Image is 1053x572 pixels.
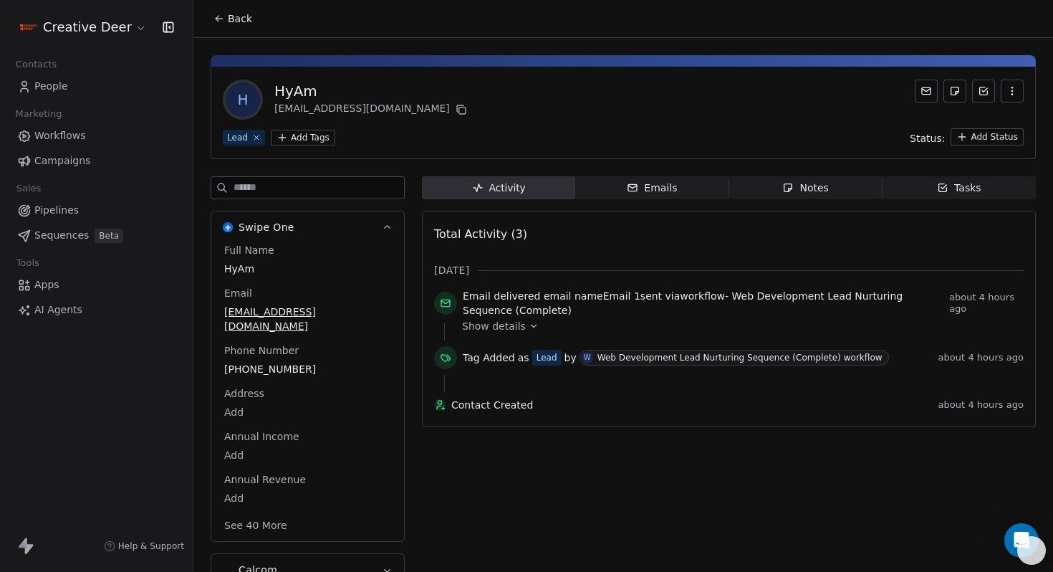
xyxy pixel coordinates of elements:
span: Sequences [34,228,89,243]
span: Beta [95,229,123,243]
span: Apps [34,277,59,292]
a: People [11,75,181,98]
a: Pipelines [11,199,181,222]
span: Email [221,286,255,300]
span: about 4 hours ago [938,352,1024,363]
span: Contact Created [451,398,933,412]
a: Campaigns [11,149,181,173]
span: Total Activity (3) [434,227,527,241]
span: Full Name [221,243,277,257]
span: about 4 hours ago [938,399,1024,411]
span: Show details [462,319,526,333]
a: Help & Support [104,540,184,552]
a: Show details [462,319,1014,333]
button: Add Tags [271,130,335,146]
span: Add [224,405,391,419]
span: Tools [10,252,45,274]
div: Lead [537,351,557,364]
span: Status: [910,131,945,146]
span: by [564,351,577,365]
span: Marketing [9,103,68,125]
div: Web Development Lead Nurturing Sequence (Complete) workflow [597,353,883,363]
span: Address [221,386,267,401]
div: [EMAIL_ADDRESS][DOMAIN_NAME] [274,101,470,118]
span: [DATE] [434,263,469,277]
span: Email 1 [603,290,640,302]
img: Swipe One [223,222,233,232]
span: Workflows [34,128,86,143]
span: AI Agents [34,302,82,318]
span: as [518,351,529,365]
img: Logo%20CD1.pdf%20(1).png [20,19,37,36]
span: Annual Revenue [221,472,309,487]
div: HyAm [274,81,470,101]
span: [EMAIL_ADDRESS][DOMAIN_NAME] [224,305,391,333]
a: SequencesBeta [11,224,181,247]
span: H [226,82,260,117]
button: Add Status [951,128,1024,146]
span: Email delivered [463,290,540,302]
a: Workflows [11,124,181,148]
button: Back [205,6,261,32]
div: Notes [782,181,828,196]
span: Sales [10,178,47,199]
span: Contacts [9,54,63,75]
a: AI Agents [11,298,181,322]
span: [PHONE_NUMBER] [224,362,391,376]
div: Emails [627,181,677,196]
span: email name sent via workflow - [463,289,943,318]
span: Back [228,11,252,26]
div: Swipe OneSwipe One [211,243,404,541]
div: Lead [227,131,248,144]
span: Add [224,491,391,505]
div: Open Intercom Messenger [1004,523,1039,558]
span: HyAm [224,262,391,276]
button: Swipe OneSwipe One [211,211,404,243]
span: about 4 hours ago [949,292,1024,315]
button: See 40 More [216,513,296,538]
span: Pipelines [34,203,79,218]
span: Add [224,448,391,462]
button: Creative Deer [17,15,150,39]
span: Help & Support [118,540,184,552]
span: Phone Number [221,343,302,358]
div: W [584,352,591,363]
span: People [34,79,68,94]
span: Campaigns [34,153,90,168]
a: Apps [11,273,181,297]
span: Swipe One [239,220,294,234]
span: Tag Added [463,351,515,365]
div: Tasks [937,181,981,196]
span: Creative Deer [43,18,132,37]
span: Annual Income [221,429,302,444]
